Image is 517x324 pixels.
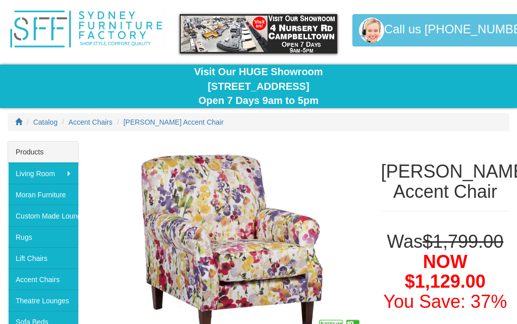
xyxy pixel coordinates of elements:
font: You Save: 37% [383,292,507,312]
a: [PERSON_NAME] Accent Chair [123,119,223,127]
a: Moran Furniture [8,184,78,205]
a: Lift Chairs [8,248,78,269]
a: Custom Made Lounges [8,205,78,227]
img: showroom.gif [180,15,337,54]
div: Products [8,142,78,163]
a: Catalog [33,119,58,127]
a: Rugs [8,227,78,248]
h1: Was [381,232,509,312]
h1: [PERSON_NAME] Accent Chair [381,162,509,202]
span: NOW $1,129.00 [405,252,486,293]
a: Accent Chairs [8,269,78,290]
img: Sydney Furniture Factory [8,10,165,50]
a: Living Room [8,163,78,184]
a: Accent Chairs [69,119,113,127]
del: $1,799.00 [423,232,503,252]
div: Visit Our HUGE Showroom [STREET_ADDRESS] Open 7 Days 9am to 5pm [8,65,509,109]
a: Theatre Lounges [8,290,78,311]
